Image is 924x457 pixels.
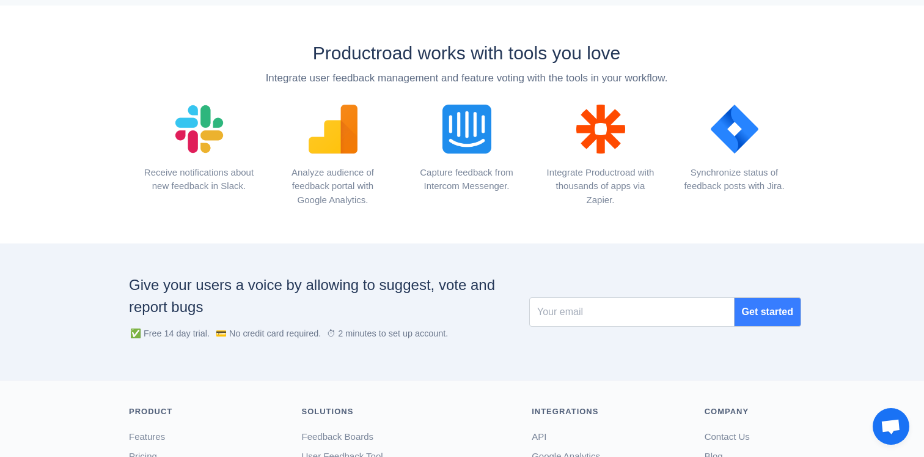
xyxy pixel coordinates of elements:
a: API [532,431,546,442]
div: Product [129,406,284,418]
img: Google Analytics Integration [302,98,364,160]
div: Receive notifications about new feedback in Slack. [141,166,257,193]
div: Analyze audience of feedback portal with Google Analytics. [275,166,391,207]
div: Capture feedback from Intercom Messenger. [409,166,524,193]
h2: Productroad works with tools you love [132,42,801,64]
img: Zapier Integration [570,98,631,160]
a: Synchronize status of feedback posts with Jira. [676,123,792,193]
div: Solutions [302,406,514,418]
div: Integrate user feedback management and feature voting with the tools in your workflow. [132,70,801,86]
a: Feedback Boards [302,431,374,442]
a: Contact Us [705,431,750,442]
span: ✅ Free 14 day trial. [130,329,210,338]
img: Intercom Integration [436,98,497,160]
span: ⏱ 2 minutes to set up account. [327,329,448,338]
button: Get started [734,297,801,327]
div: Give your users a voice by allowing to suggest, vote and report bugs [129,274,505,318]
div: Integrate Productroad with thousands of apps via Zapier. [543,166,658,207]
div: Synchronize status of feedback posts with Jira. [676,166,792,193]
div: Company [705,406,801,418]
img: Slack Integration [169,98,230,160]
input: Recipient's username [529,297,735,327]
span: 💳 No credit card required. [216,329,321,338]
a: Features [129,431,165,442]
div: Integrations [532,406,686,418]
a: Open chat [873,408,909,445]
img: Jira Integration [704,98,765,160]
